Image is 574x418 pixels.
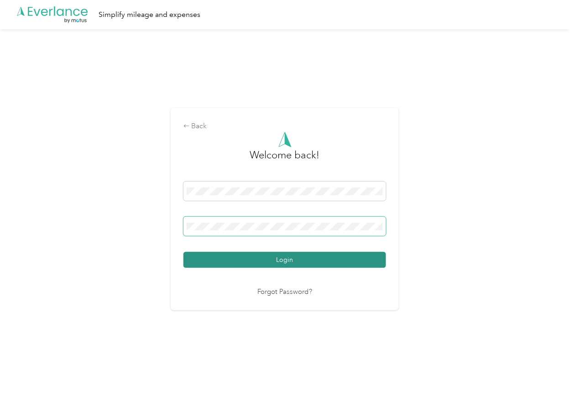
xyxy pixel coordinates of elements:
[257,287,312,298] a: Forgot Password?
[183,121,386,132] div: Back
[250,147,320,172] h3: greeting
[99,9,200,21] div: Simplify mileage and expenses
[183,252,386,268] button: Login
[523,367,574,418] iframe: Everlance-gr Chat Button Frame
